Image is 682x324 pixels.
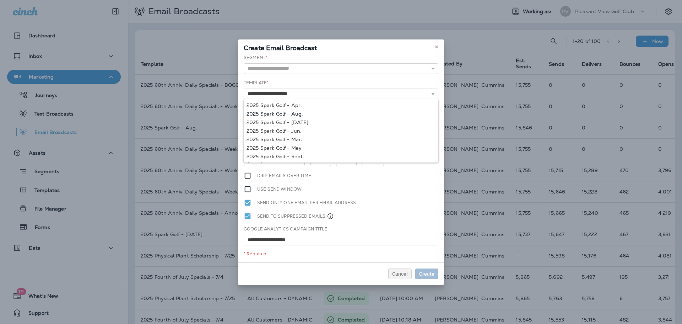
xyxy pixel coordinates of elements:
div: * Required [244,251,438,257]
div: Create Email Broadcast [238,39,444,54]
span: Cancel [392,271,408,276]
button: Cancel [388,269,412,279]
label: Google Analytics Campaign Title [244,226,327,232]
label: Use send window [257,185,302,193]
div: 2025 Spark Golf - Apr. [247,102,435,108]
div: 2025 Spark Golf - Jun. [247,128,435,134]
label: Segment [244,55,267,60]
span: Create [419,271,434,276]
div: 2025 Spark Golf - [DATE]. [247,119,435,125]
div: 2025 Spark Golf - Aug. [247,111,435,117]
div: 2025 Spark Golf - Sept. [247,154,435,159]
label: Send to suppressed emails. [257,212,334,220]
div: 2025 Spark Golf - Mar. [247,137,435,142]
label: Template [244,80,269,86]
label: Send only one email per email address [257,199,356,207]
div: 2025 Spark Golf - May [247,145,435,151]
button: Create [415,269,438,279]
label: Drip emails over time [257,172,311,180]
